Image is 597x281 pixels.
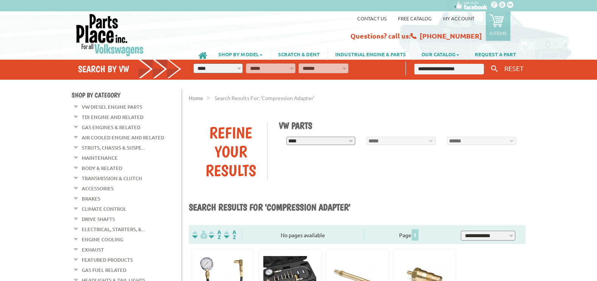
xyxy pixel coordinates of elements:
[82,255,133,265] a: Featured Products
[211,48,270,60] a: SHOP BY MODEL
[82,173,142,183] a: Transmission & Clutch
[82,194,100,204] a: Brakes
[75,13,145,57] img: Parts Place Inc!
[467,48,524,60] a: REQUEST A PART
[194,123,267,180] div: Refine Your Results
[82,112,143,122] a: TDI Engine and Related
[82,143,145,153] a: Struts, Chassis & Suspe...
[207,230,222,239] img: Sort by Headline
[192,230,207,239] img: filterpricelow.svg
[82,153,118,163] a: Maintenance
[501,63,527,74] button: RESET
[443,15,474,22] a: My Account
[82,245,104,255] a: Exhaust
[189,94,203,101] a: Home
[78,63,182,74] h4: Search by VW
[82,102,142,112] a: VW Diesel Engine Parts
[489,63,500,75] button: Keyword Search
[328,48,414,60] a: INDUSTRIAL ENGINE & PARTS
[398,15,432,22] a: Free Catalog
[82,265,126,275] a: Gas Fuel Related
[412,229,418,241] span: 1
[82,224,145,234] a: Electrical, Starters, &...
[242,231,364,239] div: No pages available
[222,230,238,239] img: Sort by Sales Rank
[486,11,510,41] a: 0 items
[82,204,126,214] a: Climate Control
[82,184,113,193] a: Accessories
[82,133,164,142] a: Air Cooled Engine and Related
[82,235,123,244] a: Engine Cooling
[504,64,524,72] span: RESET
[82,214,115,224] a: Drive Shafts
[82,122,140,132] a: Gas Engines & Related
[414,48,467,60] a: OUR CATALOG
[82,163,122,173] a: Body & Related
[279,120,520,131] h1: VW Parts
[271,48,327,60] a: SCRATCH & DENT
[357,15,387,22] a: Contact us
[215,94,314,101] span: Search results for: 'compression adapter'
[189,202,525,214] h1: Search results for 'compression adapter'
[72,91,181,99] h4: Shop By Category
[490,30,507,36] p: 0 items
[364,229,454,241] div: Page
